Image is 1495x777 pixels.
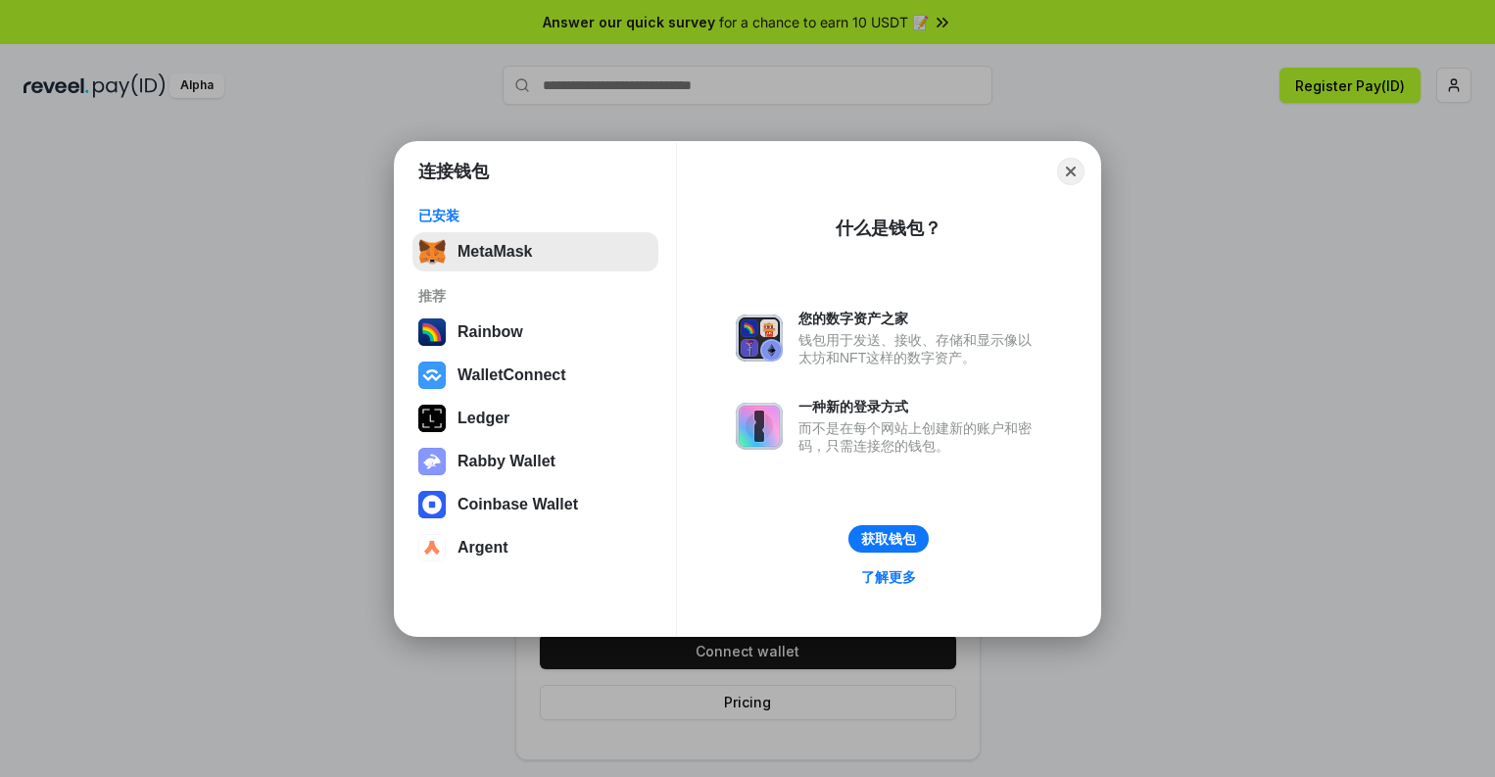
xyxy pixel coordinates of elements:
button: Ledger [412,399,658,438]
div: 推荐 [418,287,652,305]
div: 而不是在每个网站上创建新的账户和密码，只需连接您的钱包。 [798,419,1041,455]
h1: 连接钱包 [418,160,489,183]
div: 获取钱包 [861,530,916,548]
div: 什么是钱包？ [836,217,941,240]
a: 了解更多 [849,564,928,590]
button: Close [1057,158,1085,185]
button: Rabby Wallet [412,442,658,481]
div: Rainbow [458,323,523,341]
button: Rainbow [412,313,658,352]
div: 钱包用于发送、接收、存储和显示像以太坊和NFT这样的数字资产。 [798,331,1041,366]
button: 获取钱包 [848,525,929,553]
img: svg+xml,%3Csvg%20xmlns%3D%22http%3A%2F%2Fwww.w3.org%2F2000%2Fsvg%22%20width%3D%2228%22%20height%3... [418,405,446,432]
button: MetaMask [412,232,658,271]
img: svg+xml,%3Csvg%20xmlns%3D%22http%3A%2F%2Fwww.w3.org%2F2000%2Fsvg%22%20fill%3D%22none%22%20viewBox... [736,315,783,362]
img: svg+xml,%3Csvg%20width%3D%2228%22%20height%3D%2228%22%20viewBox%3D%220%200%2028%2028%22%20fill%3D... [418,491,446,518]
div: 一种新的登录方式 [798,398,1041,415]
div: 已安装 [418,207,652,224]
div: WalletConnect [458,366,566,384]
img: svg+xml,%3Csvg%20xmlns%3D%22http%3A%2F%2Fwww.w3.org%2F2000%2Fsvg%22%20fill%3D%22none%22%20viewBox... [418,448,446,475]
button: Coinbase Wallet [412,485,658,524]
div: MetaMask [458,243,532,261]
div: Coinbase Wallet [458,496,578,513]
img: svg+xml,%3Csvg%20width%3D%22120%22%20height%3D%22120%22%20viewBox%3D%220%200%20120%20120%22%20fil... [418,318,446,346]
div: Rabby Wallet [458,453,555,470]
button: WalletConnect [412,356,658,395]
div: Ledger [458,410,509,427]
img: svg+xml,%3Csvg%20width%3D%2228%22%20height%3D%2228%22%20viewBox%3D%220%200%2028%2028%22%20fill%3D... [418,362,446,389]
img: svg+xml,%3Csvg%20fill%3D%22none%22%20height%3D%2233%22%20viewBox%3D%220%200%2035%2033%22%20width%... [418,238,446,266]
img: svg+xml,%3Csvg%20width%3D%2228%22%20height%3D%2228%22%20viewBox%3D%220%200%2028%2028%22%20fill%3D... [418,534,446,561]
button: Argent [412,528,658,567]
div: 您的数字资产之家 [798,310,1041,327]
div: 了解更多 [861,568,916,586]
img: svg+xml,%3Csvg%20xmlns%3D%22http%3A%2F%2Fwww.w3.org%2F2000%2Fsvg%22%20fill%3D%22none%22%20viewBox... [736,403,783,450]
div: Argent [458,539,508,557]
